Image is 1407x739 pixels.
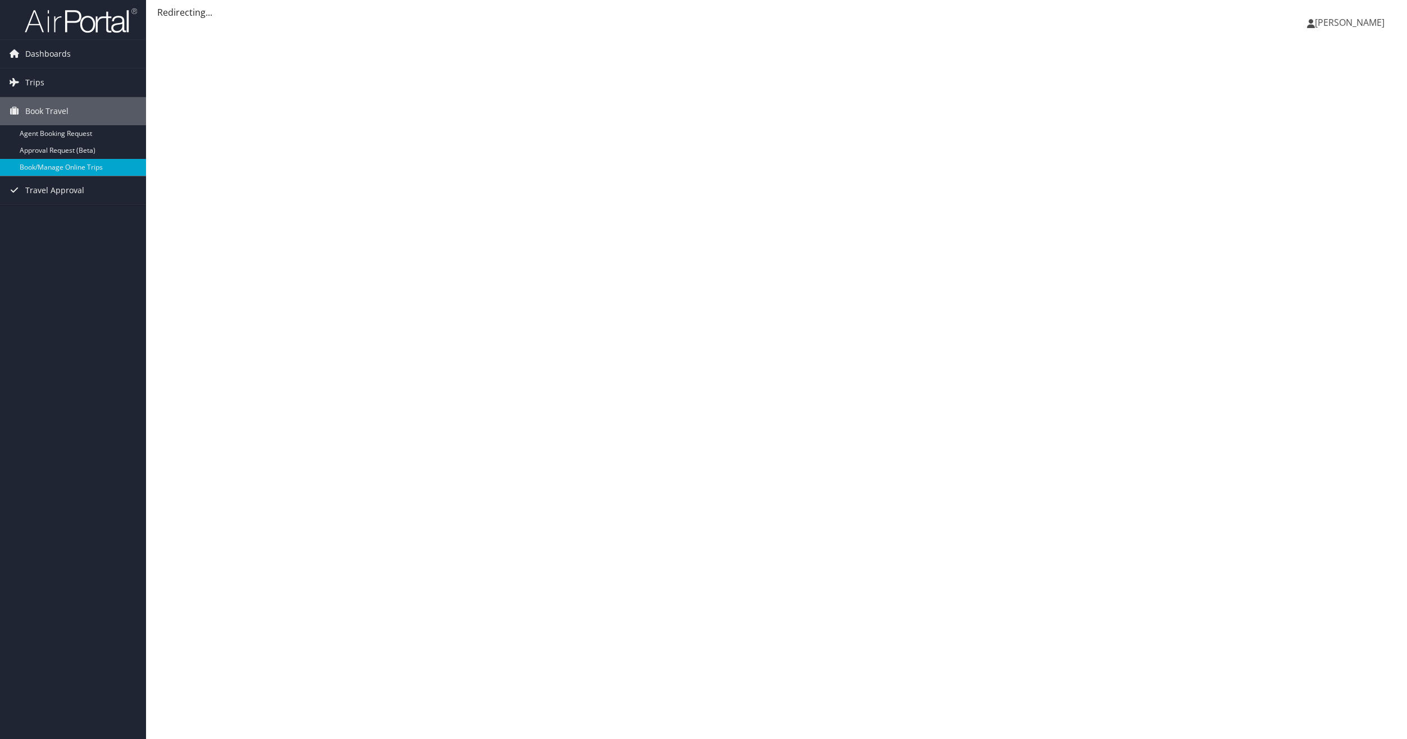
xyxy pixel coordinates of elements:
div: Redirecting... [157,6,1396,19]
a: [PERSON_NAME] [1307,6,1396,39]
img: airportal-logo.png [25,7,137,34]
span: Trips [25,69,44,97]
span: Travel Approval [25,176,84,204]
span: Dashboards [25,40,71,68]
span: Book Travel [25,97,69,125]
span: [PERSON_NAME] [1315,16,1385,29]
